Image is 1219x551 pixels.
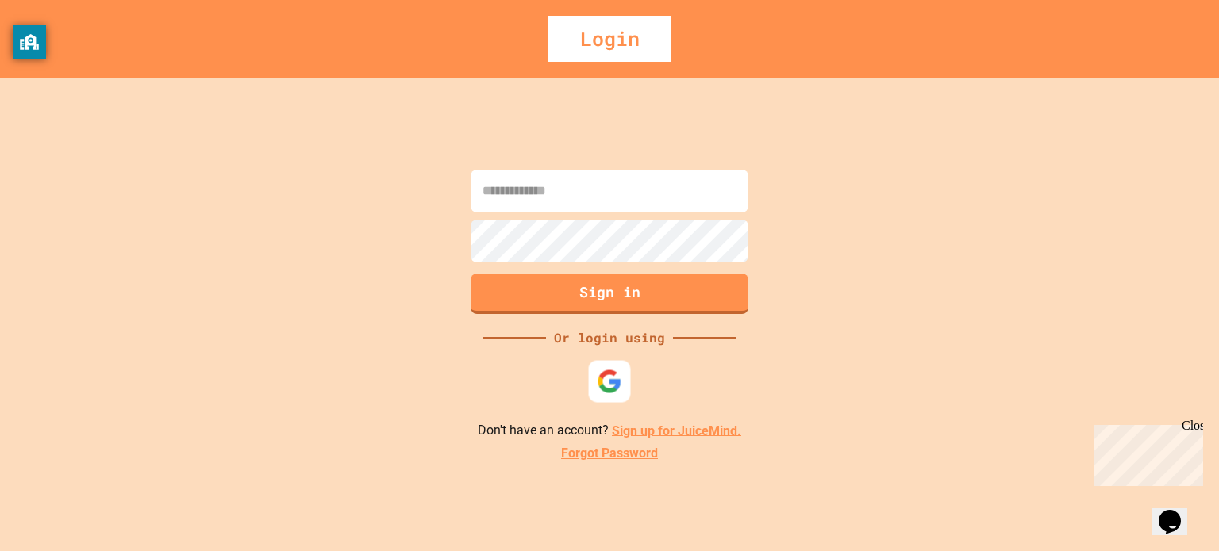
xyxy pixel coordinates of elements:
[1152,488,1203,535] iframe: chat widget
[1087,419,1203,486] iframe: chat widget
[597,369,622,394] img: google-icon.svg
[471,274,748,314] button: Sign in
[6,6,110,101] div: Chat with us now!Close
[561,444,658,463] a: Forgot Password
[546,328,673,347] div: Or login using
[13,25,46,59] button: privacy banner
[548,16,671,62] div: Login
[612,423,741,438] a: Sign up for JuiceMind.
[478,421,741,441] p: Don't have an account?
